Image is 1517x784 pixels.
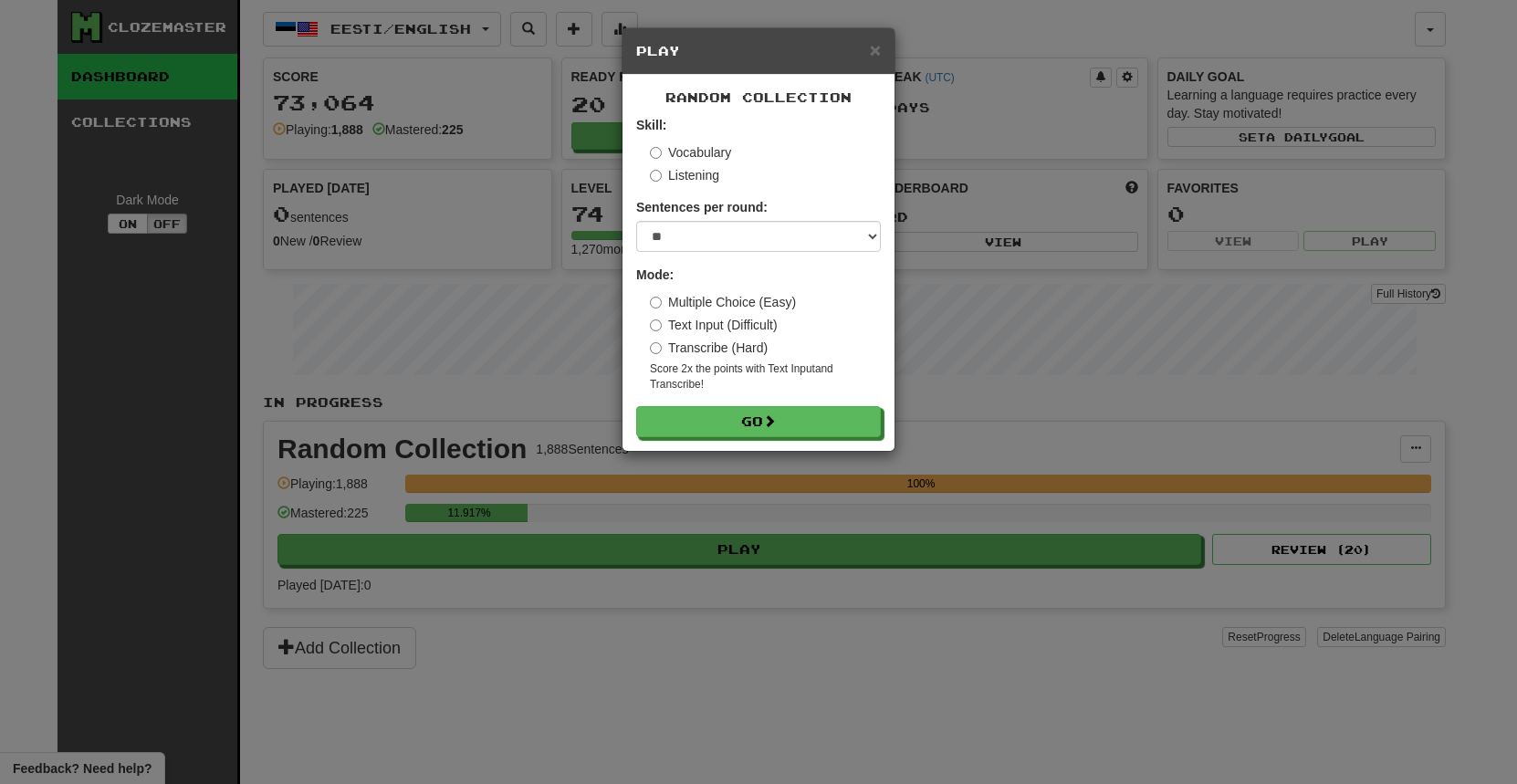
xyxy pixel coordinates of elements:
[650,342,662,354] input: Transcribe (Hard)
[636,406,881,437] button: Go
[650,361,881,392] small: Score 2x the points with Text Input and Transcribe !
[650,143,731,162] label: Vocabulary
[650,293,796,311] label: Multiple Choice (Easy)
[650,316,778,334] label: Text Input (Difficult)
[870,40,881,59] button: Close
[650,297,662,308] input: Multiple Choice (Easy)
[650,339,768,357] label: Transcribe (Hard)
[665,89,852,105] span: Random Collection
[650,147,662,159] input: Vocabulary
[636,118,666,132] strong: Skill:
[650,166,719,184] label: Listening
[636,267,674,282] strong: Mode:
[870,39,881,60] span: ×
[636,42,881,60] h5: Play
[636,198,768,216] label: Sentences per round:
[650,170,662,182] input: Listening
[650,319,662,331] input: Text Input (Difficult)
